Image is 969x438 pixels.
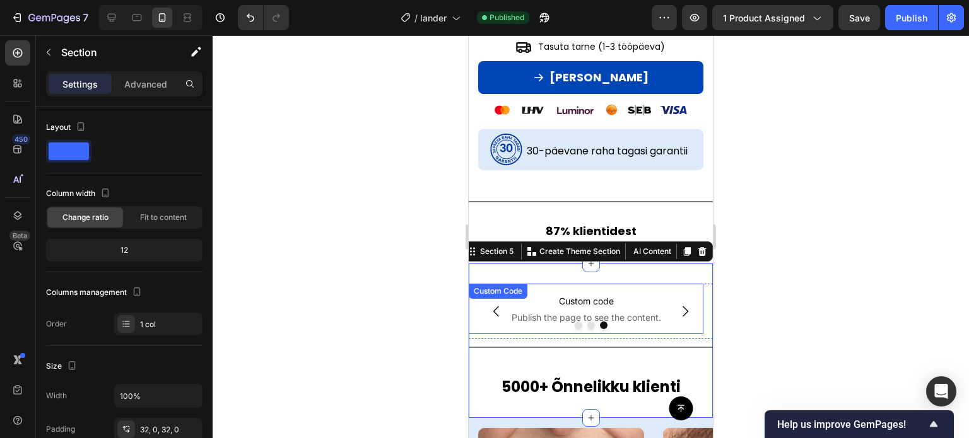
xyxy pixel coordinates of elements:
div: Layout [46,119,88,136]
div: 450 [12,134,30,144]
span: / [414,11,418,25]
div: Size [46,358,79,375]
button: 1 product assigned [712,5,833,30]
span: 1 product assigned [723,11,805,25]
button: 7 [5,5,94,30]
span: lander [420,11,447,25]
span: Help us improve GemPages! [777,418,926,430]
p: Settings [62,78,98,91]
button: Show survey - Help us improve GemPages! [777,417,941,432]
div: Column width [46,185,113,202]
p: Section [61,45,165,60]
p: 7 [83,10,88,25]
button: Publish [885,5,938,30]
div: 12 [49,241,200,259]
div: Open Intercom Messenger [926,376,956,406]
button: Save [838,5,880,30]
div: 1 col [140,319,199,330]
div: Publish [896,11,927,25]
div: Undo/Redo [238,5,289,30]
span: Change ratio [62,212,109,223]
p: Advanced [124,78,167,91]
div: Columns management [46,284,144,301]
div: Order [46,318,67,330]
div: 32, 0, 32, 0 [140,424,199,435]
span: Save [849,13,870,23]
iframe: Design area [469,35,713,438]
div: Beta [9,231,30,241]
span: Published [490,12,524,23]
span: Fit to content [140,212,187,223]
input: Auto [115,384,202,407]
div: Width [46,390,67,401]
div: Padding [46,424,75,435]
